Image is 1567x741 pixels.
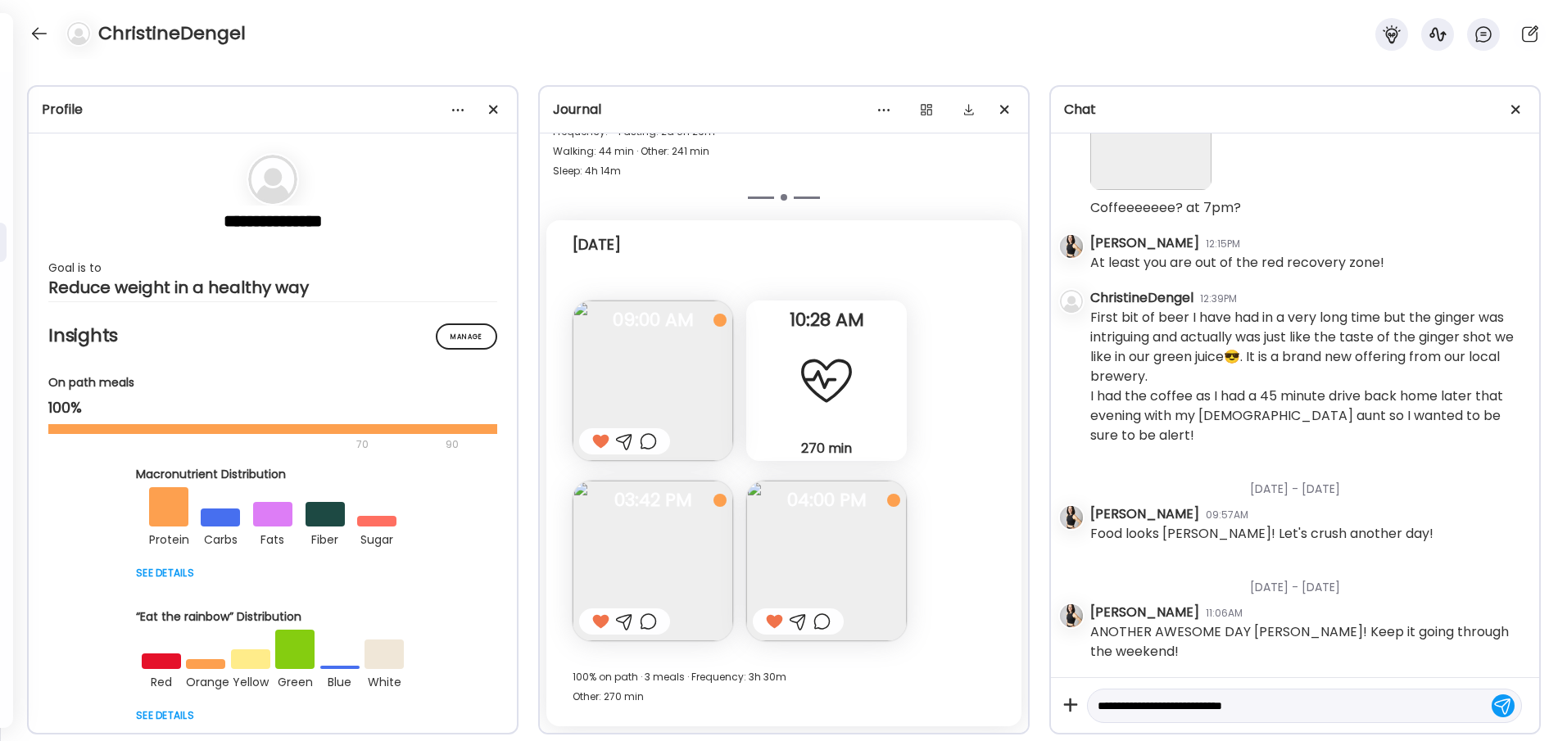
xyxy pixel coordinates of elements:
div: protein [149,526,188,549]
img: bg-avatar-default.svg [248,155,297,204]
div: ANOTHER AWESOME DAY [PERSON_NAME]! Keep it going through the weekend! [1090,622,1526,662]
div: 100% on path · 2 meals Frequency: · Fasting: 2d 6h 29m Walking: 44 min · Other: 241 min Sleep: 4h... [553,102,1015,181]
div: At least you are out of the red recovery zone! [1090,253,1384,273]
div: [DATE] [573,235,621,255]
img: avatars%2FK2Bu7Xo6AVSGXUm5XQ7fc9gyUPu1 [1060,506,1083,529]
div: Chat [1064,100,1526,120]
img: avatars%2FK2Bu7Xo6AVSGXUm5XQ7fc9gyUPu1 [1060,235,1083,258]
div: ChristineDengel [1090,288,1193,308]
div: Macronutrient Distribution [136,466,410,483]
div: First bit of beer I have had in a very long time but the ginger was intriguing and actually was j... [1090,308,1526,445]
div: Journal [553,100,1015,120]
div: 12:39PM [1200,291,1237,306]
div: 90 [444,435,460,454]
div: On path meals [48,374,497,391]
img: bg-avatar-default.svg [67,22,90,45]
h4: ChristineDengel [98,20,246,47]
div: yellow [231,669,270,692]
img: bg-avatar-default.svg [1060,290,1083,313]
img: images%2FnIuc6jdPc0TSU2YLwgiPYRrdqFm1%2FNGJ0NYtUofHH2VOrGk5m%2FkTrEsQrXs6VgIReyERFY_240 [573,300,733,461]
div: fiber [306,526,345,549]
h2: Insights [48,323,497,348]
img: images%2FnIuc6jdPc0TSU2YLwgiPYRrdqFm1%2FKeYbuHUrag6l8ijXG1t5%2FgeQ7mHg1hRpsAvCOHJDh_240 [573,481,733,641]
div: [PERSON_NAME] [1090,504,1199,524]
span: 04:00 PM [746,493,907,508]
div: sugar [357,526,396,549]
div: Profile [42,100,504,120]
span: 03:42 PM [573,493,733,508]
span: 09:00 AM [573,313,733,328]
div: 100% on path · 3 meals · Frequency: 3h 30m Other: 270 min [573,667,995,707]
div: 100% [48,398,497,418]
div: fats [253,526,292,549]
div: carbs [201,526,240,549]
div: 12:15PM [1206,237,1240,251]
img: images%2FnIuc6jdPc0TSU2YLwgiPYRrdqFm1%2F3QxWVebnHv9scCDhlgN9%2Fb7sbuWNHh7Kr0ShDFrBB_240 [746,481,907,641]
div: [PERSON_NAME] [1090,603,1199,622]
div: Coffeeeeeee? at 7pm? [1090,198,1241,218]
div: 11:06AM [1206,606,1243,621]
div: Food looks [PERSON_NAME]! Let's crush another day! [1090,524,1433,544]
div: Manage [436,323,497,350]
div: [DATE] - [DATE] [1090,461,1526,504]
div: [PERSON_NAME] [1090,233,1199,253]
div: 270 min [753,440,900,457]
span: 10:28 AM [746,313,907,328]
div: “Eat the rainbow” Distribution [136,608,410,626]
div: 09:57AM [1206,508,1248,522]
div: orange [186,669,225,692]
div: [DATE] - [DATE] [1090,559,1526,603]
img: avatars%2FK2Bu7Xo6AVSGXUm5XQ7fc9gyUPu1 [1060,604,1083,627]
div: 70 [48,435,441,454]
div: red [142,669,181,692]
div: white [365,669,404,692]
div: Reduce weight in a healthy way [48,278,497,297]
div: Goal is to [48,258,497,278]
div: green [275,669,315,692]
div: blue [320,669,360,692]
